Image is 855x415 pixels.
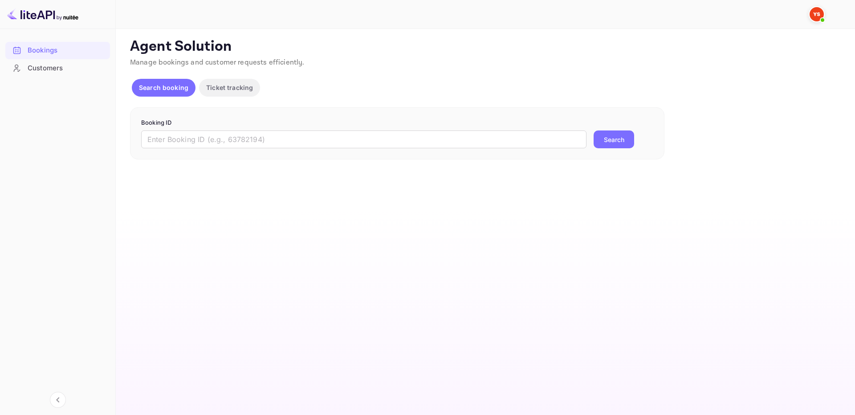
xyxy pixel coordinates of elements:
input: Enter Booking ID (e.g., 63782194) [141,130,586,148]
img: Yandex Support [810,7,824,21]
button: Collapse navigation [50,392,66,408]
p: Ticket tracking [206,83,253,92]
div: Customers [5,60,110,77]
p: Search booking [139,83,188,92]
div: Customers [28,63,106,73]
a: Bookings [5,42,110,58]
div: Bookings [5,42,110,59]
p: Booking ID [141,118,653,127]
a: Customers [5,60,110,76]
button: Search [594,130,634,148]
div: Bookings [28,45,106,56]
img: LiteAPI logo [7,7,78,21]
span: Manage bookings and customer requests efficiently. [130,58,305,67]
p: Agent Solution [130,38,839,56]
